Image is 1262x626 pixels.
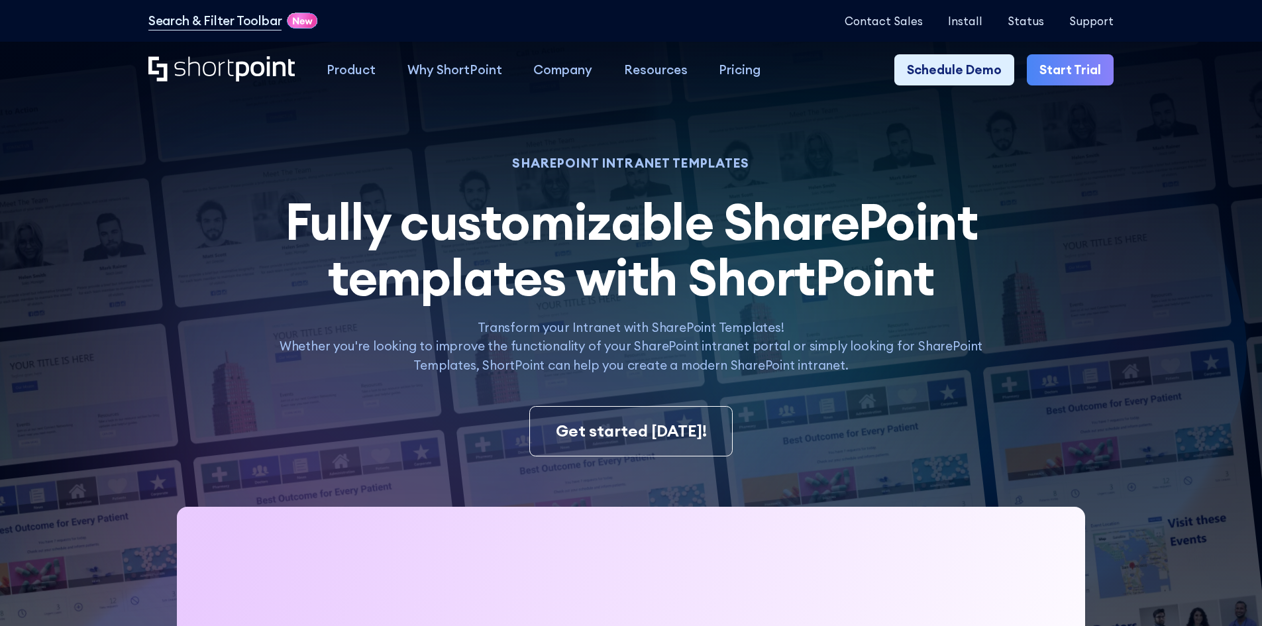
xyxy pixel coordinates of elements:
[327,60,376,79] div: Product
[148,11,282,30] a: Search & Filter Toolbar
[262,318,1000,375] p: Transform your Intranet with SharePoint Templates! Whether you're looking to improve the function...
[1008,15,1044,27] a: Status
[556,419,707,443] div: Get started [DATE]!
[533,60,592,79] div: Company
[894,54,1014,86] a: Schedule Demo
[845,15,923,27] a: Contact Sales
[311,54,392,86] a: Product
[285,189,978,309] span: Fully customizable SharePoint templates with ShortPoint
[148,56,295,83] a: Home
[704,54,777,86] a: Pricing
[719,60,761,79] div: Pricing
[1027,54,1114,86] a: Start Trial
[392,54,518,86] a: Why ShortPoint
[517,54,608,86] a: Company
[529,406,732,456] a: Get started [DATE]!
[1069,15,1114,27] a: Support
[262,158,1000,169] h1: SHAREPOINT INTRANET TEMPLATES
[624,60,688,79] div: Resources
[948,15,982,27] a: Install
[608,54,704,86] a: Resources
[407,60,502,79] div: Why ShortPoint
